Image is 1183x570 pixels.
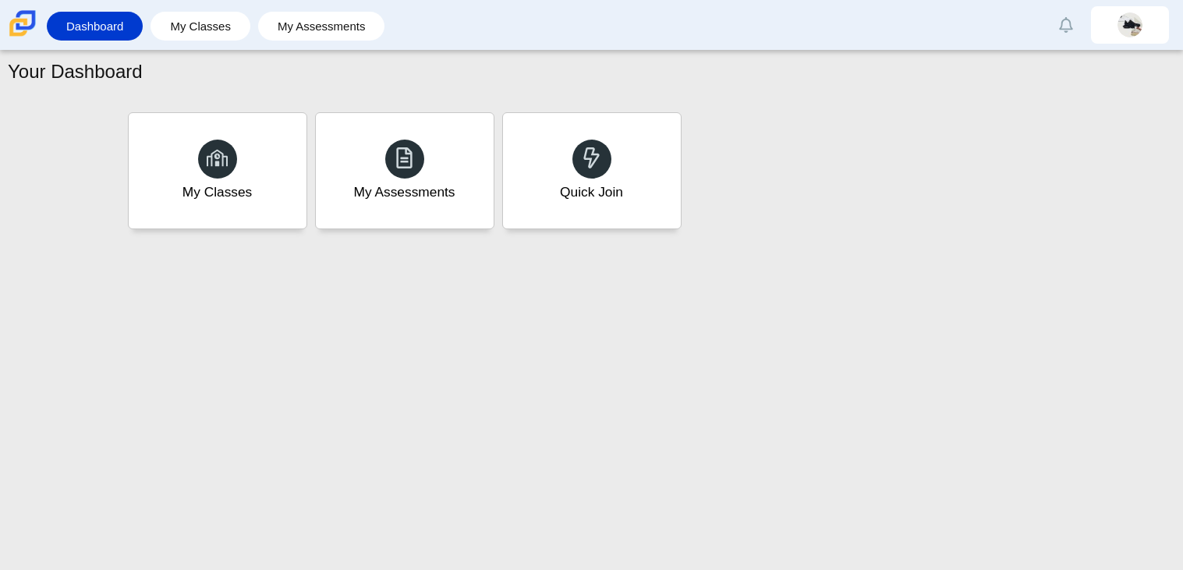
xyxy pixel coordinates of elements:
div: Quick Join [560,182,623,202]
img: damarion.totton.ABHTBT [1117,12,1142,37]
div: My Classes [182,182,253,202]
a: damarion.totton.ABHTBT [1091,6,1169,44]
a: My Assessments [266,12,377,41]
a: Quick Join [502,112,682,229]
h1: Your Dashboard [8,58,143,85]
a: Carmen School of Science & Technology [6,29,39,42]
a: My Classes [158,12,243,41]
a: Dashboard [55,12,135,41]
div: My Assessments [354,182,455,202]
a: My Classes [128,112,307,229]
a: My Assessments [315,112,494,229]
a: Alerts [1049,8,1083,42]
img: Carmen School of Science & Technology [6,7,39,40]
